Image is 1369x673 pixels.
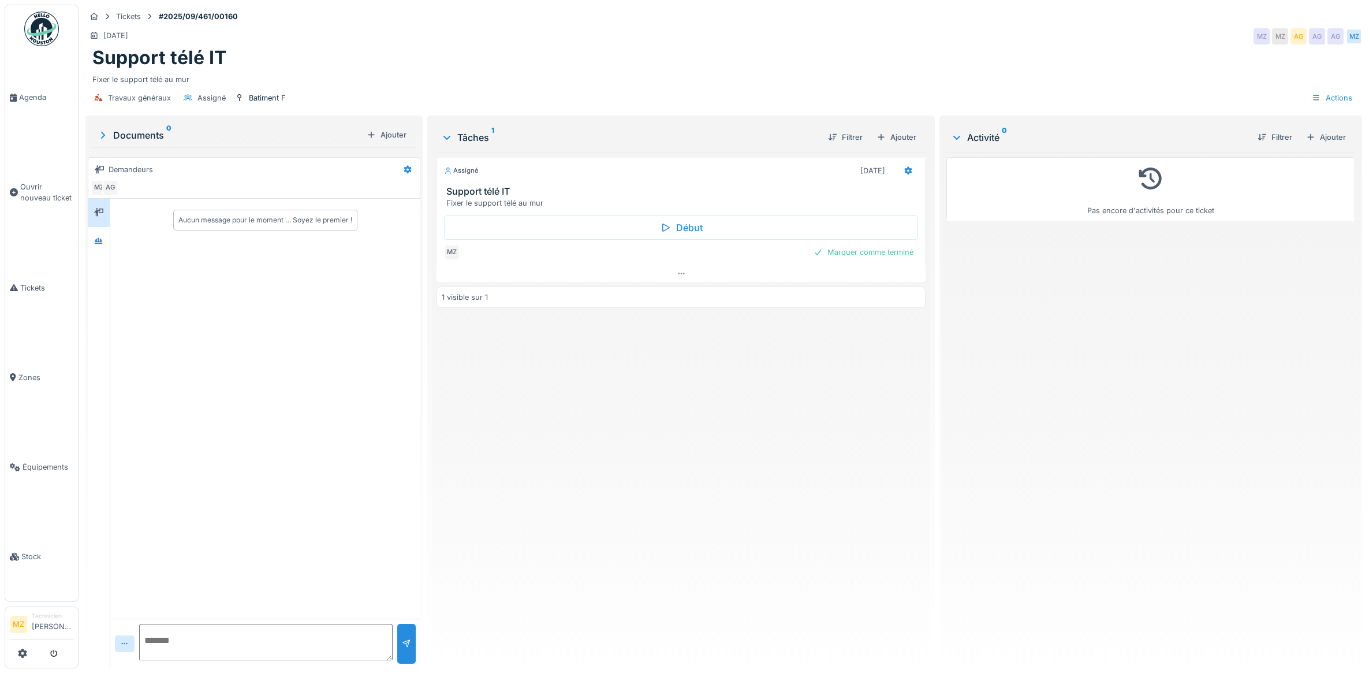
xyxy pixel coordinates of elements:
div: Ajouter [872,129,921,145]
span: Stock [21,551,73,562]
div: Tâches [441,131,819,144]
sup: 1 [491,131,494,144]
div: Demandeurs [109,164,153,175]
div: AG [1290,28,1307,44]
div: Filtrer [1253,129,1297,145]
h3: Support télé IT [446,186,921,197]
li: [PERSON_NAME] [32,612,73,637]
div: Fixer le support télé au mur [446,198,921,209]
div: Technicien [32,612,73,620]
div: Batiment F [249,92,286,103]
div: Filtrer [823,129,867,145]
div: AG [1309,28,1325,44]
div: MZ [91,180,107,196]
div: [DATE] [103,30,128,41]
span: Zones [18,372,73,383]
div: MZ [1254,28,1270,44]
div: 1 visible sur 1 [442,292,488,303]
div: Assigné [444,166,479,176]
strong: #2025/09/461/00160 [154,11,243,22]
div: Pas encore d'activités pour ce ticket [954,162,1348,216]
div: Documents [97,128,362,142]
div: Activité [951,131,1248,144]
a: Tickets [5,243,78,333]
div: Ajouter [1301,129,1351,145]
div: [DATE] [860,165,885,176]
a: Ouvrir nouveau ticket [5,142,78,243]
div: Actions [1307,90,1357,106]
span: Agenda [19,92,73,103]
a: Agenda [5,53,78,142]
a: Équipements [5,422,78,512]
span: Équipements [23,462,73,473]
div: Début [444,215,919,240]
div: Ajouter [362,127,411,143]
div: AG [1327,28,1344,44]
div: MZ [444,244,460,261]
a: MZ Technicien[PERSON_NAME] [10,612,73,639]
div: AG [102,180,118,196]
div: Travaux généraux [108,92,171,103]
a: Zones [5,333,78,422]
h1: Support télé IT [92,47,226,69]
div: Fixer le support télé au mur [92,69,1355,85]
sup: 0 [1002,131,1007,144]
img: Badge_color-CXgf-gQk.svg [24,12,59,46]
span: Tickets [20,282,73,293]
a: Stock [5,512,78,601]
div: Assigné [197,92,226,103]
div: MZ [1272,28,1288,44]
div: Marquer comme terminé [809,244,918,260]
div: Aucun message pour le moment … Soyez le premier ! [178,215,352,225]
div: MZ [1346,28,1362,44]
li: MZ [10,616,27,633]
div: Tickets [116,11,141,22]
span: Ouvrir nouveau ticket [20,181,73,203]
sup: 0 [166,128,171,142]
